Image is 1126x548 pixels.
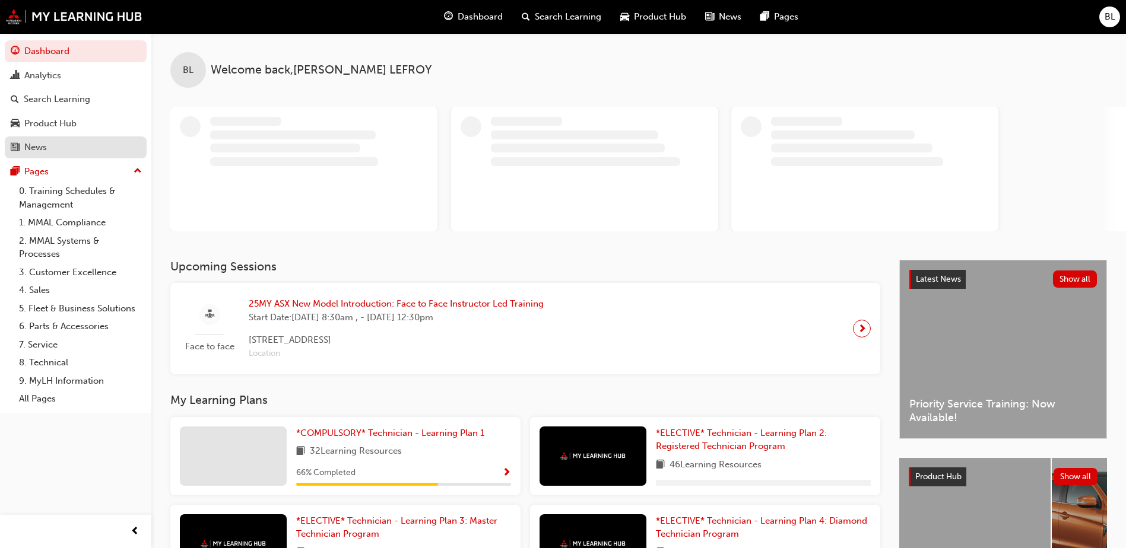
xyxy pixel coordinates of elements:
[11,71,20,81] span: chart-icon
[915,471,962,482] span: Product Hub
[458,10,503,24] span: Dashboard
[5,88,147,110] a: Search Learning
[14,390,147,408] a: All Pages
[5,65,147,87] a: Analytics
[5,113,147,135] a: Product Hub
[670,458,762,473] span: 46 Learning Resources
[205,307,214,322] span: sessionType_FACE_TO_FACE-icon
[14,317,147,336] a: 6. Parts & Accessories
[656,428,827,452] span: *ELECTIVE* Technician - Learning Plan 2: Registered Technician Program
[634,10,686,24] span: Product Hub
[14,214,147,232] a: 1. MMAL Compliance
[249,297,544,311] span: 25MY ASX New Model Introduction: Face to Face Instructor Led Training
[656,458,665,473] span: book-icon
[11,167,20,177] span: pages-icon
[512,5,611,29] a: search-iconSearch Learning
[656,515,867,540] span: *ELECTIVE* Technician - Learning Plan 4: Diamond Technician Program
[909,270,1097,289] a: Latest NewsShow all
[5,40,147,62] a: Dashboard
[11,94,19,105] span: search-icon
[1054,468,1098,485] button: Show all
[434,5,512,29] a: guage-iconDashboard
[201,540,266,547] img: mmal
[249,347,544,361] span: Location
[170,393,880,407] h3: My Learning Plans
[502,466,511,480] button: Show Progress
[296,515,497,540] span: *ELECTIVE* Technician - Learning Plan 3: Master Technician Program
[5,161,147,183] button: Pages
[14,281,147,300] a: 4. Sales
[14,336,147,354] a: 7. Service
[751,5,808,29] a: pages-iconPages
[296,466,356,480] span: 66 % Completed
[6,9,142,24] img: mmal
[14,232,147,263] a: 2. MMAL Systems & Processes
[656,426,871,453] a: *ELECTIVE* Technician - Learning Plan 2: Registered Technician Program
[170,260,880,273] h3: Upcoming Sessions
[909,397,1097,424] span: Priority Service Training: Now Available!
[296,428,484,438] span: *COMPULSORY* Technician - Learning Plan 1
[760,9,769,24] span: pages-icon
[24,69,61,82] div: Analytics
[24,141,47,154] div: News
[14,300,147,318] a: 5. Fleet & Business Solutions
[14,353,147,372] a: 8. Technical
[131,524,139,539] span: prev-icon
[611,5,696,29] a: car-iconProduct Hub
[444,9,453,24] span: guage-icon
[249,311,544,324] span: Start Date: [DATE] 8:30am , - [DATE] 12:30pm
[24,165,49,179] div: Pages
[211,63,432,77] span: Welcome back , [PERSON_NAME] LEFROY
[916,274,961,284] span: Latest News
[1099,7,1120,27] button: BL
[899,260,1107,439] a: Latest NewsShow allPriority Service Training: Now Available!
[560,452,626,460] img: mmal
[24,117,77,130] div: Product Hub
[310,444,402,459] span: 32 Learning Resources
[249,333,544,347] span: [STREET_ADDRESS]
[180,292,871,365] a: Face to face25MY ASX New Model Introduction: Face to Face Instructor Led TrainingStart Date:[DATE...
[705,9,714,24] span: news-icon
[858,320,867,337] span: next-icon
[11,119,20,129] span: car-icon
[502,468,511,479] span: Show Progress
[183,63,194,77] span: BL
[535,10,601,24] span: Search Learning
[909,467,1098,486] a: Product HubShow all
[656,514,871,541] a: *ELECTIVE* Technician - Learning Plan 4: Diamond Technician Program
[296,444,305,459] span: book-icon
[560,540,626,547] img: mmal
[11,46,20,57] span: guage-icon
[180,340,239,353] span: Face to face
[1053,270,1098,288] button: Show all
[719,10,741,24] span: News
[11,142,20,153] span: news-icon
[296,514,511,541] a: *ELECTIVE* Technician - Learning Plan 3: Master Technician Program
[134,164,142,179] span: up-icon
[774,10,798,24] span: Pages
[14,263,147,282] a: 3. Customer Excellence
[5,38,147,161] button: DashboardAnalyticsSearch LearningProduct HubNews
[696,5,751,29] a: news-iconNews
[296,426,489,440] a: *COMPULSORY* Technician - Learning Plan 1
[24,93,90,106] div: Search Learning
[522,9,530,24] span: search-icon
[620,9,629,24] span: car-icon
[5,136,147,158] a: News
[14,182,147,214] a: 0. Training Schedules & Management
[14,372,147,390] a: 9. MyLH Information
[1105,10,1115,24] span: BL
